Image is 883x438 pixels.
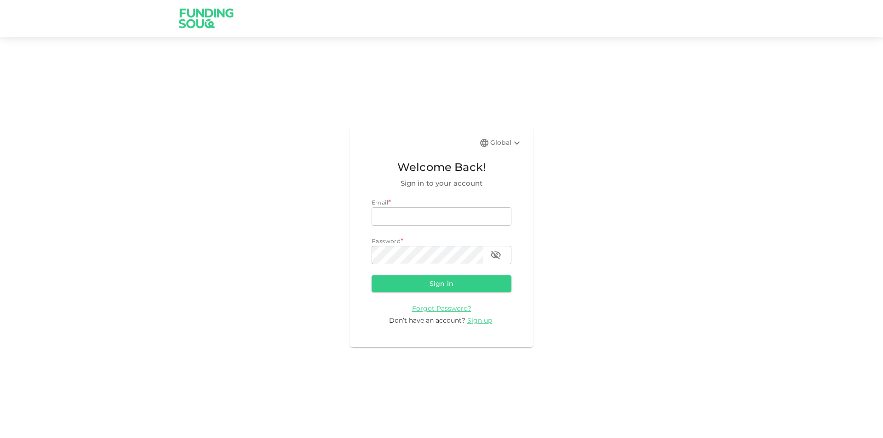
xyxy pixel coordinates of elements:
[490,137,522,148] div: Global
[372,275,511,292] button: Sign in
[372,207,511,226] input: email
[412,304,471,313] a: Forgot Password?
[372,246,483,264] input: password
[389,316,465,324] span: Don’t have an account?
[372,238,401,245] span: Password
[372,159,511,176] span: Welcome Back!
[467,316,492,324] span: Sign up
[372,178,511,189] span: Sign in to your account
[372,199,388,206] span: Email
